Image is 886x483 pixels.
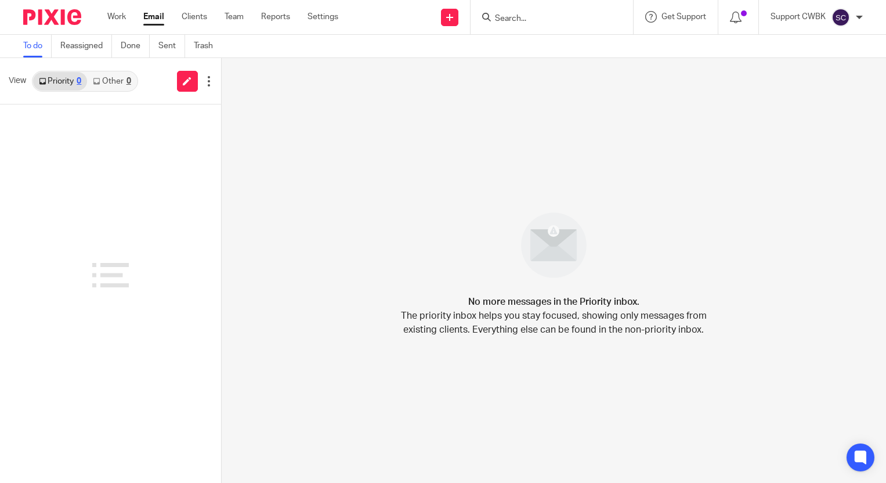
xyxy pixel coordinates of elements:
[468,295,639,309] h4: No more messages in the Priority inbox.
[121,35,150,57] a: Done
[33,72,87,91] a: Priority0
[661,13,706,21] span: Get Support
[9,75,26,87] span: View
[23,35,52,57] a: To do
[77,77,81,85] div: 0
[831,8,850,27] img: svg%3E
[60,35,112,57] a: Reassigned
[87,72,136,91] a: Other0
[308,11,338,23] a: Settings
[771,11,826,23] p: Support CWBK
[513,205,594,286] img: image
[126,77,131,85] div: 0
[400,309,707,337] p: The priority inbox helps you stay focused, showing only messages from existing clients. Everythin...
[261,11,290,23] a: Reports
[225,11,244,23] a: Team
[194,35,222,57] a: Trash
[494,14,598,24] input: Search
[158,35,185,57] a: Sent
[23,9,81,25] img: Pixie
[143,11,164,23] a: Email
[107,11,126,23] a: Work
[182,11,207,23] a: Clients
